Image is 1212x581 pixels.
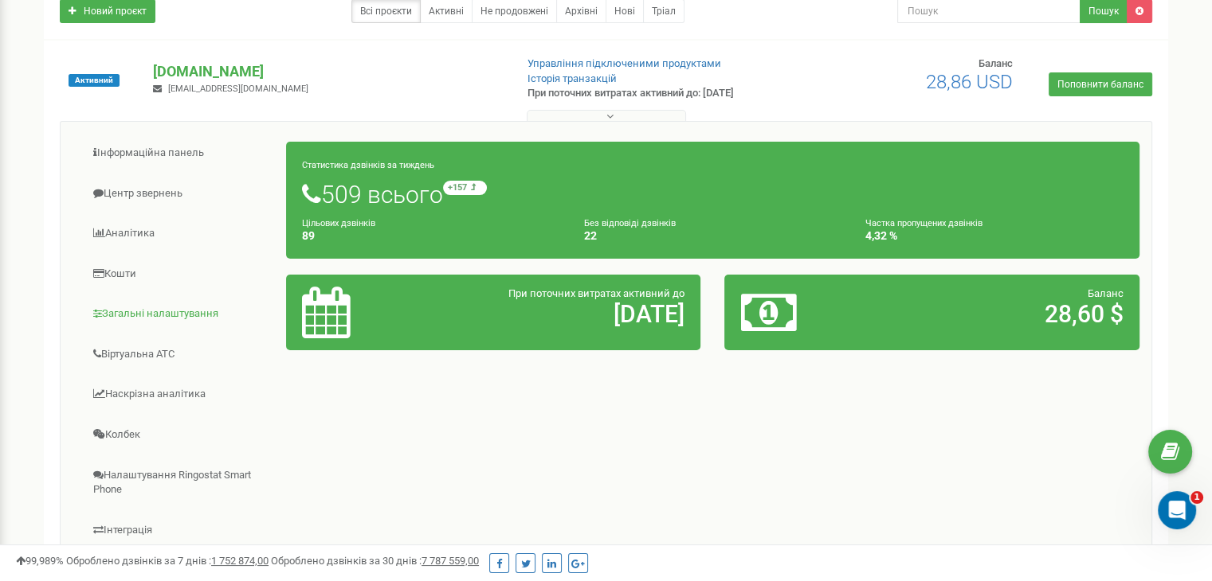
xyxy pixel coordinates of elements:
[302,230,560,242] h4: 89
[926,71,1013,93] span: 28,86 USD
[73,214,287,253] a: Аналiтика
[979,57,1013,69] span: Баланс
[302,181,1124,208] h1: 509 всього
[1158,491,1196,529] iframe: Intercom live chat
[584,218,676,228] small: Без відповіді дзвінків
[528,57,721,69] a: Управління підключеними продуктами
[1088,287,1124,299] span: Баланс
[302,218,375,228] small: Цільових дзвінків
[73,134,287,173] a: Інформаційна панель
[437,301,684,327] h2: [DATE]
[865,230,1124,242] h4: 4,32 %
[508,287,684,299] span: При поточних витратах активний до
[153,61,501,82] p: [DOMAIN_NAME]
[66,555,269,567] span: Оброблено дзвінків за 7 днів :
[73,335,287,374] a: Віртуальна АТС
[73,174,287,213] a: Центр звернень
[443,181,487,195] small: +157
[73,456,287,509] a: Налаштування Ringostat Smart Phone
[877,301,1124,327] h2: 28,60 $
[422,555,479,567] u: 7 787 559,00
[168,84,308,94] span: [EMAIL_ADDRESS][DOMAIN_NAME]
[528,86,783,101] p: При поточних витратах активний до: [DATE]
[73,375,287,414] a: Наскрізна аналітика
[16,555,64,567] span: 99,989%
[1049,72,1152,96] a: Поповнити баланс
[584,230,842,242] h4: 22
[302,160,434,170] small: Статистика дзвінків за тиждень
[865,218,983,228] small: Частка пропущених дзвінків
[1190,491,1203,504] span: 1
[271,555,479,567] span: Оброблено дзвінків за 30 днів :
[73,415,287,454] a: Колбек
[73,255,287,294] a: Кошти
[73,511,287,550] a: Інтеграція
[73,294,287,333] a: Загальні налаштування
[69,74,120,87] span: Активний
[211,555,269,567] u: 1 752 874,00
[528,72,617,84] a: Історія транзакцій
